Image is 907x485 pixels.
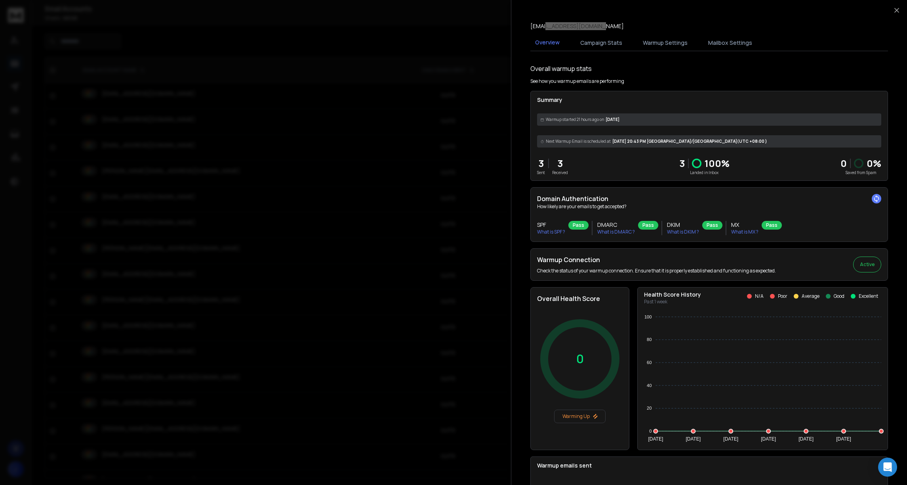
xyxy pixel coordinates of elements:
[552,157,568,170] p: 3
[597,221,635,229] h3: DMARC
[638,34,692,52] button: Warmup Settings
[840,157,847,170] strong: 0
[530,22,624,30] p: [EMAIL_ADDRESS][DOMAIN_NAME]
[638,221,658,230] div: Pass
[840,170,881,176] p: Saved from Spam
[537,221,565,229] h3: SPF
[778,293,787,299] p: Poor
[537,96,881,104] p: Summary
[546,138,611,144] span: Next Warmup Email is scheduled at
[537,255,776,265] h2: Warmup Connection
[649,429,652,433] tspan: 0
[537,113,881,126] div: [DATE]
[647,337,652,342] tspan: 80
[878,458,897,477] div: Open Intercom Messenger
[667,229,699,235] p: What is DKIM ?
[755,293,764,299] p: N/A
[647,383,652,388] tspan: 40
[644,291,701,299] p: Health Score History
[644,299,701,305] p: Past 1 week
[762,221,782,230] div: Pass
[537,229,565,235] p: What is SPF ?
[558,413,602,420] p: Warming Up
[648,436,663,442] tspan: [DATE]
[731,221,758,229] h3: MX
[802,293,819,299] p: Average
[647,360,652,365] tspan: 60
[679,157,685,170] p: 3
[552,170,568,176] p: Received
[530,34,564,52] button: Overview
[537,462,881,470] p: Warmup emails sent
[537,170,545,176] p: Sent
[686,436,701,442] tspan: [DATE]
[679,170,730,176] p: Landed in Inbox
[537,157,545,170] p: 3
[798,436,814,442] tspan: [DATE]
[859,293,878,299] p: Excellent
[702,221,722,230] div: Pass
[867,157,881,170] p: 0 %
[537,194,881,203] h2: Domain Authentication
[537,203,881,210] p: How likely are your emails to get accepted?
[530,78,624,84] p: See how you warmup emails are performing
[537,268,776,274] p: Check the status of your warmup connection. Ensure that it is properly established and functionin...
[834,293,844,299] p: Good
[731,229,758,235] p: What is MX ?
[723,436,738,442] tspan: [DATE]
[575,34,627,52] button: Campaign Stats
[647,406,652,410] tspan: 20
[836,436,851,442] tspan: [DATE]
[568,221,589,230] div: Pass
[667,221,699,229] h3: DKIM
[644,314,652,319] tspan: 100
[853,257,881,272] button: Active
[537,294,623,303] h2: Overall Health Score
[546,117,604,123] span: Warmup started 21 hours ago on
[761,436,776,442] tspan: [DATE]
[537,135,881,148] div: [DATE] 20:43 PM [GEOGRAPHIC_DATA]/[GEOGRAPHIC_DATA] (UTC +08:00 )
[705,157,730,170] p: 100 %
[703,34,757,52] button: Mailbox Settings
[530,64,592,73] h1: Overall warmup stats
[576,352,584,366] p: 0
[597,229,635,235] p: What is DMARC ?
